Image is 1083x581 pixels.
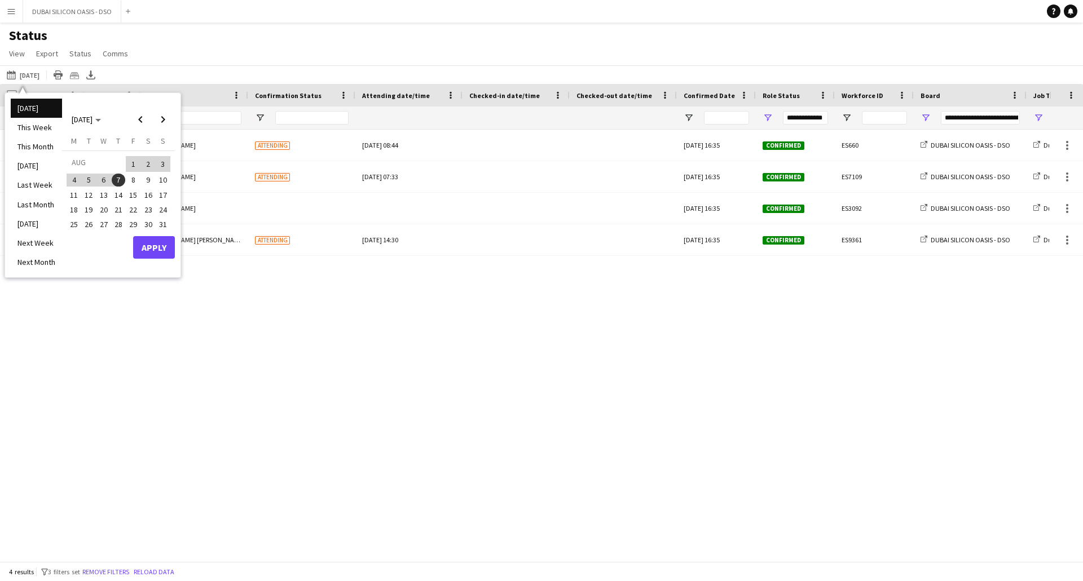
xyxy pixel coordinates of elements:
span: 15 [126,188,140,202]
span: W [100,136,107,146]
button: Open Filter Menu [684,113,694,123]
li: [DATE] [11,214,62,233]
div: [DATE] 07:33 [362,161,456,192]
div: [DATE] 16:35 [677,130,756,161]
span: 31 [156,218,170,231]
span: 1 [126,156,140,172]
div: [DATE] 16:35 [677,161,756,192]
button: Remove filters [80,566,131,578]
span: F [131,136,135,146]
button: 29-08-2025 [126,217,140,232]
a: DUBAI SILICON OASIS - DSO [921,204,1010,212]
button: 22-08-2025 [126,202,140,217]
span: 27 [97,218,111,231]
span: DUBAI SILICON OASIS - DSO [931,204,1010,212]
button: 30-08-2025 [140,217,155,232]
span: T [116,136,120,146]
span: [PERSON_NAME] [PERSON_NAME] [148,236,245,244]
div: [DATE] 16:35 [677,224,756,255]
span: 2 [142,156,155,172]
div: [DATE] 08:44 [362,130,456,161]
span: Role Status [763,91,800,100]
span: 23 [142,203,155,216]
button: Open Filter Menu [842,113,852,123]
button: Open Filter Menu [255,113,265,123]
span: Date [24,91,39,100]
div: [DATE] 14:30 [362,224,456,255]
a: Status [65,46,96,61]
button: Previous month [129,108,152,131]
span: 7 [112,174,125,187]
span: Checked-in date/time [469,91,540,100]
button: 17-08-2025 [156,188,170,202]
span: 3 [156,156,170,172]
li: This Week [11,118,62,137]
span: 22 [126,203,140,216]
button: 04-08-2025 [67,172,81,187]
button: [DATE] [5,68,42,82]
span: Confirmed [763,236,804,245]
button: 08-08-2025 [126,172,140,187]
span: 21 [112,203,125,216]
button: 15-08-2025 [126,188,140,202]
span: Confirmed [763,205,804,213]
span: Board [921,91,940,100]
button: 28-08-2025 [111,217,126,232]
span: 26 [82,218,96,231]
li: Last Week [11,175,62,194]
button: Choose month and year [67,109,105,130]
span: Workforce ID [842,91,883,100]
button: 10-08-2025 [156,172,170,187]
span: Photo [91,91,111,100]
span: Attending date/time [362,91,430,100]
li: [DATE] [11,99,62,118]
button: 05-08-2025 [81,172,96,187]
span: S [146,136,151,146]
span: S [161,136,165,146]
button: 16-08-2025 [140,188,155,202]
span: 17 [156,188,170,202]
td: AUG [67,155,126,172]
span: 4 [67,174,81,187]
span: 16 [142,188,155,202]
button: Open Filter Menu [921,113,931,123]
span: DUBAI SILICON OASIS - DSO [931,172,1010,181]
div: [DATE] 16:35 [677,193,756,224]
app-action-btn: Print [51,68,65,82]
button: 18-08-2025 [67,202,81,217]
span: Attending [255,236,290,245]
a: DUBAI SILICON OASIS - DSO [921,141,1010,149]
button: 02-08-2025 [140,155,155,172]
span: 18 [67,203,81,216]
a: DUBAI SILICON OASIS - DSO [921,172,1010,181]
button: 11-08-2025 [67,188,81,202]
span: Attending [255,141,290,150]
button: Reload data [131,566,177,578]
span: 14 [112,188,125,202]
span: 5 [82,174,96,187]
button: Open Filter Menu [1033,113,1044,123]
a: Comms [98,46,133,61]
button: 06-08-2025 [96,172,111,187]
span: Status [69,48,91,59]
button: 07-08-2025 [111,172,126,187]
span: Confirmation Status [255,91,322,100]
input: Workforce ID Filter Input [862,111,907,125]
button: 27-08-2025 [96,217,111,232]
span: Name [148,91,166,100]
app-action-btn: Export XLSX [84,68,98,82]
button: 09-08-2025 [140,172,155,187]
li: Next Week [11,233,62,252]
span: T [87,136,91,146]
button: 31-08-2025 [156,217,170,232]
span: Confirmed Date [684,91,735,100]
span: 20 [97,203,111,216]
li: Next Month [11,252,62,272]
div: ES3092 [835,193,914,224]
span: View [9,48,25,59]
button: 21-08-2025 [111,202,126,217]
span: 11 [67,188,81,202]
span: Confirmed [763,141,804,150]
span: DUBAI SILICON OASIS - DSO [931,236,1010,244]
span: 13 [97,188,111,202]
